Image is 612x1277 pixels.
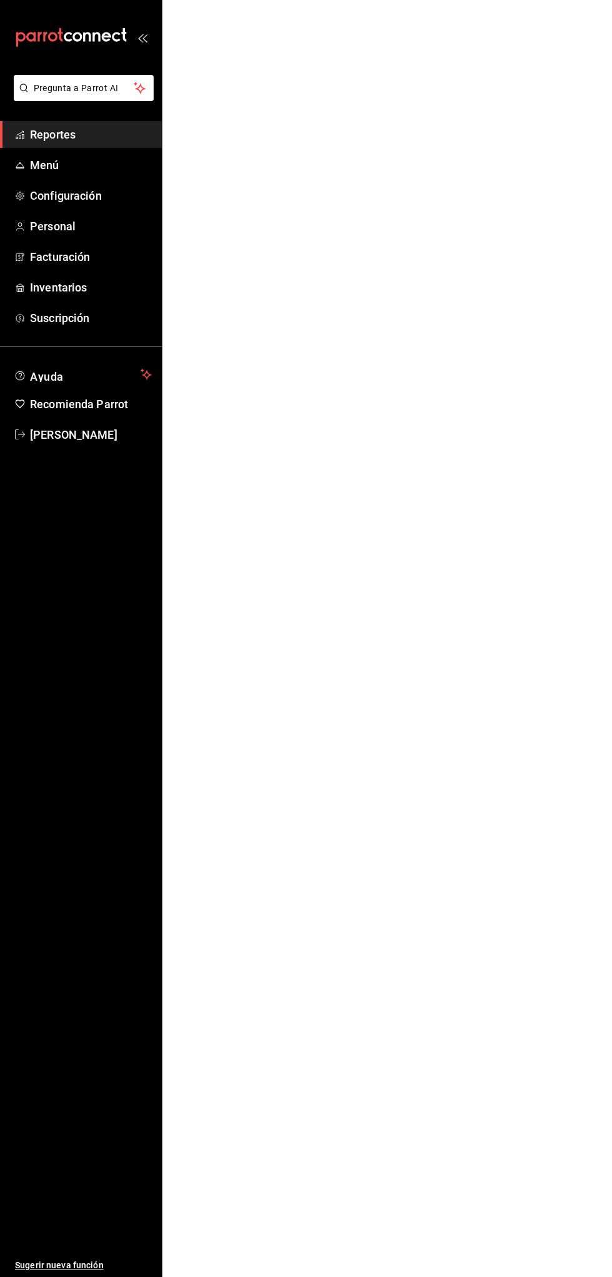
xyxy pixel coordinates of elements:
span: Facturación [30,248,152,265]
span: Personal [30,218,152,235]
span: Ayuda [30,367,136,382]
span: [PERSON_NAME] [30,426,152,443]
span: Reportes [30,126,152,143]
button: open_drawer_menu [137,32,147,42]
a: Pregunta a Parrot AI [9,91,154,104]
span: Pregunta a Parrot AI [34,82,134,95]
span: Recomienda Parrot [30,396,152,413]
button: Pregunta a Parrot AI [14,75,154,101]
span: Suscripción [30,310,152,326]
span: Inventarios [30,279,152,296]
span: Configuración [30,187,152,204]
span: Menú [30,157,152,174]
span: Sugerir nueva función [15,1259,152,1272]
